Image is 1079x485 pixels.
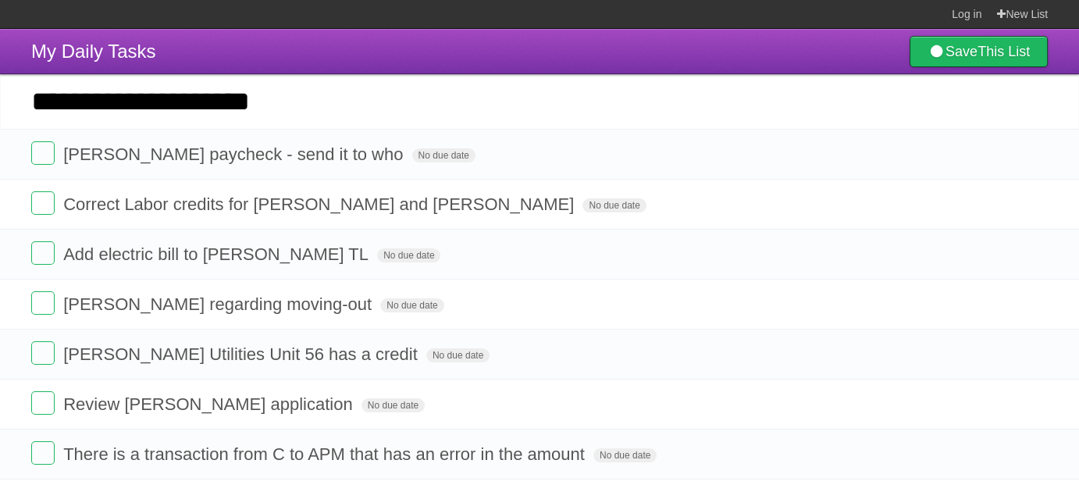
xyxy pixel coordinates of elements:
[63,144,407,164] span: [PERSON_NAME] paycheck - send it to who
[63,194,578,214] span: Correct Labor credits for [PERSON_NAME] and [PERSON_NAME]
[426,348,490,362] span: No due date
[63,394,356,414] span: Review [PERSON_NAME] application
[31,341,55,365] label: Done
[593,448,657,462] span: No due date
[63,444,589,464] span: There is a transaction from C to APM that has an error in the amount
[31,391,55,415] label: Done
[31,191,55,215] label: Done
[582,198,646,212] span: No due date
[31,41,156,62] span: My Daily Tasks
[31,441,55,465] label: Done
[63,244,372,264] span: Add electric bill to [PERSON_NAME] TL
[412,148,475,162] span: No due date
[63,294,376,314] span: [PERSON_NAME] regarding moving-out
[380,298,443,312] span: No due date
[31,241,55,265] label: Done
[910,36,1048,67] a: SaveThis List
[377,248,440,262] span: No due date
[31,291,55,315] label: Done
[31,141,55,165] label: Done
[63,344,422,364] span: [PERSON_NAME] Utilities Unit 56 has a credit
[978,44,1030,59] b: This List
[361,398,425,412] span: No due date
